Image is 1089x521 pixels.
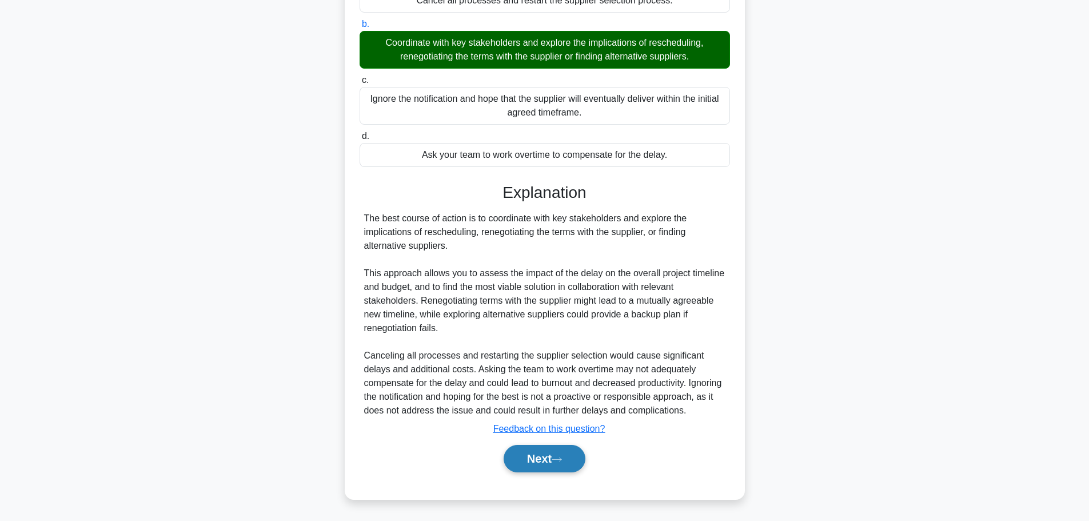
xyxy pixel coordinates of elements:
[362,75,369,85] span: c.
[360,87,730,125] div: Ignore the notification and hope that the supplier will eventually deliver within the initial agr...
[366,183,723,202] h3: Explanation
[360,31,730,69] div: Coordinate with key stakeholders and explore the implications of rescheduling, renegotiating the ...
[362,131,369,141] span: d.
[360,143,730,167] div: Ask your team to work overtime to compensate for the delay.
[504,445,585,472] button: Next
[362,19,369,29] span: b.
[493,424,605,433] a: Feedback on this question?
[364,212,725,417] div: The best course of action is to coordinate with key stakeholders and explore the implications of ...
